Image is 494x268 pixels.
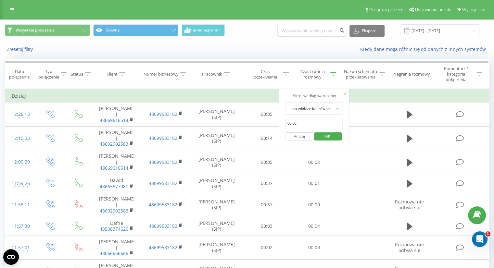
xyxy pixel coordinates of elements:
[190,236,243,260] td: [PERSON_NAME] (SIP)
[149,244,177,250] a: 48699583182
[100,208,128,214] a: 48692902583
[38,69,59,80] div: Typ połączenia
[92,150,141,174] td: [PERSON_NAME]
[149,201,177,208] a: 48699583182
[395,199,424,211] span: Rozmowa nie odbyła się
[3,249,19,265] button: Open CMP widget
[92,193,141,217] td: [PERSON_NAME]
[285,92,343,99] div: Filtruj według warunków
[12,199,29,211] div: 11:58:11
[290,174,337,193] td: 00:01
[92,126,141,150] td: [PERSON_NAME]
[5,69,33,80] div: Data połączenia
[92,217,141,236] td: Dafne
[415,7,451,12] span: Ustawienia profilu
[92,103,141,127] td: [PERSON_NAME]
[344,69,378,80] div: Nazwa schematu przekierowania
[472,231,488,247] iframe: Intercom live chat
[243,150,290,174] td: 00:35
[149,135,177,141] a: 48699583182
[319,131,337,141] span: OK
[190,103,243,127] td: [PERSON_NAME] (SIP)
[249,69,282,80] div: Czas oczekiwania
[12,108,29,121] div: 12:26:13
[149,223,177,229] a: 48699583182
[437,66,475,82] div: Komentarz / kategoria połączenia
[290,217,337,236] td: 00:04
[100,165,128,171] a: 48669616514
[5,90,489,103] td: Dzisiaj
[92,174,141,193] td: Dawid
[100,141,128,147] a: 48692902583
[314,132,342,140] button: OK
[12,241,29,254] div: 11:57:01
[144,71,179,77] div: Numer biznesowy
[190,217,243,236] td: [PERSON_NAME] (SIP)
[285,118,343,129] input: 00:00
[5,24,90,36] button: Wszystkie połączenia
[12,220,29,233] div: 11:57:30
[5,46,36,52] button: Zresetuj filtry
[100,183,128,189] a: 48665877081
[290,150,337,174] td: 00:02
[12,177,29,190] div: 11:59:26
[290,193,337,217] td: 00:00
[100,117,128,123] a: 48669616514
[243,217,290,236] td: 00:03
[107,71,118,77] div: Klient
[190,193,243,217] td: [PERSON_NAME] (SIP)
[202,71,222,77] div: Pracownik
[360,46,489,52] a: Kiedy dane mogą różnić się od danych z innych systemów
[485,231,490,237] span: 1
[12,132,29,145] div: 12:10:33
[12,156,29,168] div: 12:00:29
[393,71,430,77] div: Nagranie rozmowy
[290,236,337,260] td: 00:00
[243,126,290,150] td: 00:14
[100,250,128,256] a: 48666666666
[243,103,290,127] td: 00:35
[243,174,290,193] td: 00:37
[182,24,225,36] button: Harmonogram
[149,180,177,186] a: 48699583182
[277,25,346,37] input: Wyszukiwanie według numeru
[462,7,485,12] span: Wyloguj się
[92,236,141,260] td: [PERSON_NAME]
[243,193,290,217] td: 00:37
[149,111,177,117] a: 48699583182
[149,159,177,165] a: 48699583182
[296,69,329,80] div: Czas trwania rozmowy
[71,71,83,77] div: Status
[349,25,385,37] button: Eksport
[100,226,128,232] a: 48508374626
[190,126,243,150] td: [PERSON_NAME] (SIP)
[93,24,178,36] button: Główny
[285,132,313,140] button: Anuluj
[190,28,217,32] span: Harmonogram
[16,28,55,33] span: Wszystkie połączenia
[369,7,404,12] span: Program poleceń
[395,241,424,253] span: Rozmowa nie odbyła się
[243,236,290,260] td: 00:02
[190,174,243,193] td: [PERSON_NAME] (SIP)
[190,150,243,174] td: [PERSON_NAME] (SIP)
